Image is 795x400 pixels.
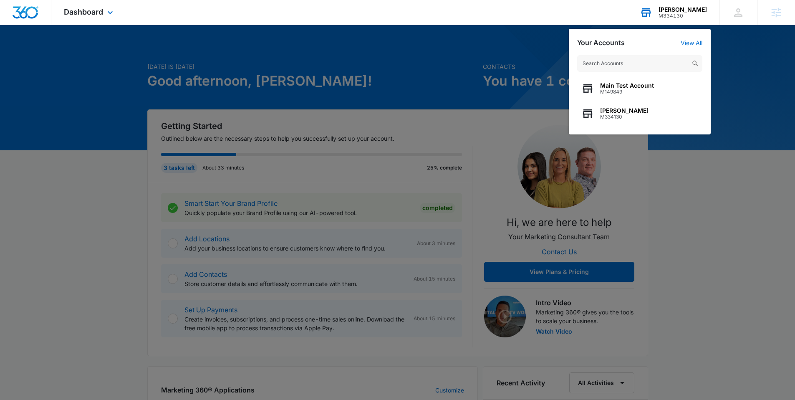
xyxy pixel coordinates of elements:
div: Domain: [DOMAIN_NAME] [22,22,92,28]
a: View All [681,39,702,46]
div: account id [659,13,707,19]
span: Main Test Account [600,82,654,89]
button: [PERSON_NAME]M334130 [577,101,702,126]
img: tab_keywords_by_traffic_grey.svg [83,48,90,55]
span: Dashboard [64,8,103,16]
input: Search Accounts [577,55,702,72]
div: account name [659,6,707,13]
div: Keywords by Traffic [92,49,141,55]
span: [PERSON_NAME] [600,107,649,114]
button: Main Test AccountM149849 [577,76,702,101]
span: M334130 [600,114,649,120]
h2: Your Accounts [577,39,625,47]
div: v 4.0.25 [23,13,41,20]
div: Domain Overview [32,49,75,55]
img: website_grey.svg [13,22,20,28]
span: M149849 [600,89,654,95]
img: tab_domain_overview_orange.svg [23,48,29,55]
img: logo_orange.svg [13,13,20,20]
